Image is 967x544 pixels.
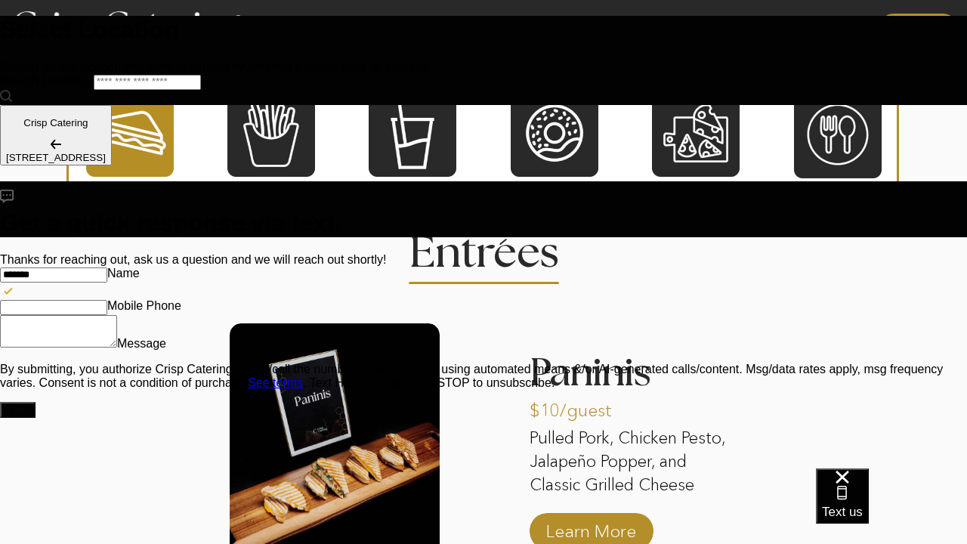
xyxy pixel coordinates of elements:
[6,152,106,163] div: [STREET_ADDRESS]
[6,404,29,416] div: Send
[107,267,140,280] label: Name
[6,117,106,128] p: Crisp Catering
[117,337,166,350] label: Message
[248,376,303,389] a: Open terms and conditions in a new window
[107,299,181,312] label: Mobile Phone
[816,468,967,544] iframe: podium webchat widget bubble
